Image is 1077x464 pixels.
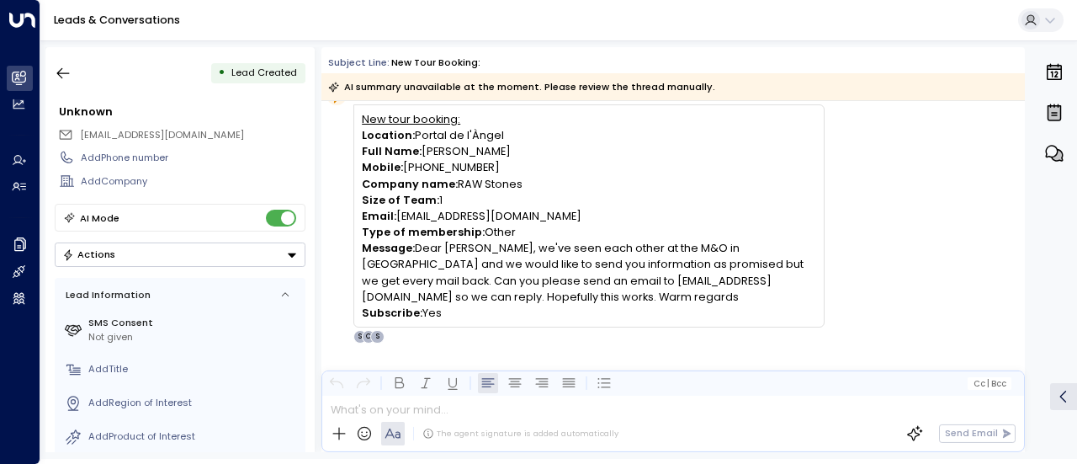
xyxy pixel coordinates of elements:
[362,240,815,305] p: Dear [PERSON_NAME], we've seen each other at the M&O in [GEOGRAPHIC_DATA] and we would like to se...
[80,128,244,142] span: sales@rawstones.nl
[218,61,225,85] div: •
[362,143,815,159] p: [PERSON_NAME]
[326,373,347,393] button: Undo
[88,429,300,444] div: AddProduct of Interest
[353,330,367,344] div: S
[80,210,119,227] div: AI Mode
[88,396,300,410] div: AddRegion of Interest
[391,56,480,70] div: New tour booking:
[362,160,403,174] b: Mobile:
[88,316,300,330] label: SMS Consent
[362,192,815,208] p: 1
[328,78,715,95] div: AI summary unavailable at the moment. Please review the thread manually.
[362,305,815,321] p: Yes
[59,104,305,120] div: Unknown
[362,193,439,207] b: Size of Team:
[422,428,618,440] div: The agent signature is added automatically
[362,306,422,320] b: Subscribe:
[61,288,151,302] div: Lead Information
[362,225,485,239] b: Type of membership:
[362,224,815,240] p: Other
[55,243,305,267] button: Actions
[974,379,1006,388] span: Cc Bcc
[80,128,244,141] span: [EMAIL_ADDRESS][DOMAIN_NAME]
[362,241,415,255] b: Message:
[362,144,422,158] b: Full Name:
[55,243,305,267] div: Button group with a nested menu
[370,330,384,344] div: S
[968,377,1011,390] button: Cc|Bcc
[362,208,815,224] p: [EMAIL_ADDRESS][DOMAIN_NAME]
[362,209,396,223] b: Email:
[62,248,115,260] div: Actions
[362,128,415,142] b: Location:
[328,56,390,69] span: Subject Line:
[362,177,458,191] b: Company name:
[362,111,815,127] h4: New tour booking:
[987,379,989,388] span: |
[362,127,815,143] p: Portal de l'Àngel
[81,174,305,189] div: AddCompany
[362,159,815,175] p: [PHONE_NUMBER]
[54,13,180,27] a: Leads & Conversations
[88,362,300,376] div: AddTitle
[88,330,300,344] div: Not given
[362,330,375,344] div: C
[81,151,305,165] div: AddPhone number
[362,176,815,192] p: RAW Stones
[231,66,297,79] span: Lead Created
[353,373,374,393] button: Redo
